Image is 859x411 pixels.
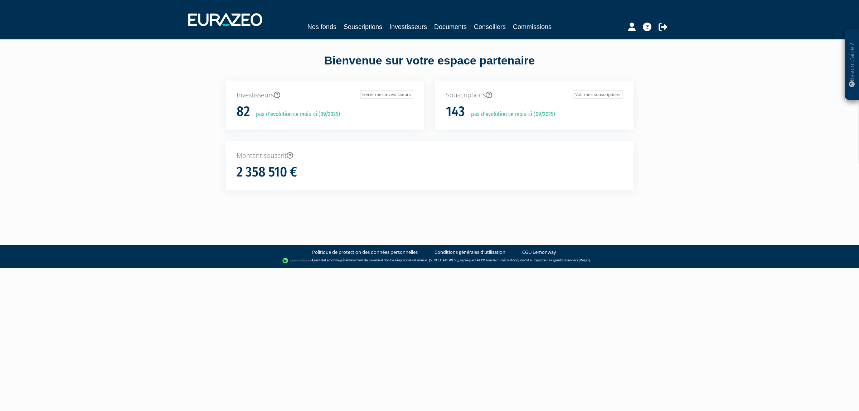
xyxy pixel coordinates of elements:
[446,91,622,100] p: Souscriptions
[389,22,427,32] a: Investisseurs
[446,104,465,119] h1: 143
[307,22,336,32] a: Nos fonds
[434,22,467,32] a: Documents
[237,151,622,160] p: Montant souscrit
[237,104,250,119] h1: 82
[474,22,506,32] a: Conseillers
[466,110,555,119] p: pas d'évolution ce mois-ci (09/2025)
[188,13,262,26] img: 1732889491-logotype_eurazeo_blanc_rvb.png
[435,249,505,256] a: Conditions générales d'utilisation
[344,22,382,32] a: Souscriptions
[237,165,297,180] h1: 2 358 510 €
[312,249,418,256] a: Politique de protection des données personnelles
[220,53,639,81] div: Bienvenue sur votre espace partenaire
[282,257,310,264] img: logo-lemonway.png
[522,249,556,256] a: CGU Lemonway
[360,91,413,98] a: Gérer mes investisseurs
[573,91,622,98] a: Voir mes souscriptions
[513,22,552,32] a: Commissions
[7,257,852,264] div: - Agent de (établissement de paiement dont le siège social est situé au [STREET_ADDRESS], agréé p...
[848,33,856,97] p: Besoin d'aide ?
[251,110,340,119] p: pas d'évolution ce mois-ci (09/2025)
[237,91,413,100] p: Investisseurs
[534,258,590,262] a: Registre des agents financiers (Regafi)
[325,258,341,262] a: Lemonway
